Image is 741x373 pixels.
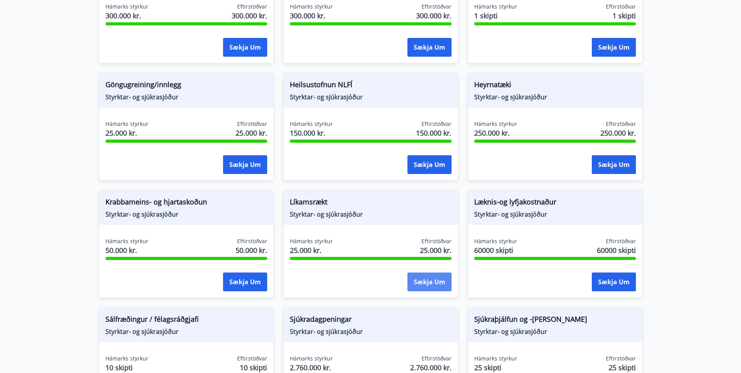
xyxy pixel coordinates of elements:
[105,314,267,327] span: Sálfræðingur / félagsráðgjafi
[421,3,452,11] span: Eftirstöðvar
[421,120,452,128] span: Eftirstöðvar
[105,128,148,138] span: 25.000 kr.
[290,210,452,219] span: Styrktar- og sjúkrasjóður
[105,120,148,128] span: Hámarks styrkur
[237,237,267,245] span: Eftirstöðvar
[290,79,452,93] span: Heilsustofnun NLFÍ
[612,11,636,21] span: 1 skipti
[290,120,333,128] span: Hámarks styrkur
[290,355,333,362] span: Hámarks styrkur
[592,38,636,57] button: Sækja um
[290,237,333,245] span: Hámarks styrkur
[421,237,452,245] span: Eftirstöðvar
[105,11,148,21] span: 300.000 kr.
[474,3,517,11] span: Hámarks styrkur
[474,245,517,255] span: 60000 skipti
[474,197,636,210] span: Læknis-og lyfjakostnaður
[407,155,452,174] button: Sækja um
[592,155,636,174] button: Sækja um
[474,11,517,21] span: 1 skipti
[105,210,267,219] span: Styrktar- og sjúkrasjóður
[105,245,148,255] span: 50.000 kr.
[223,38,267,57] button: Sækja um
[420,245,452,255] span: 25.000 kr.
[105,79,267,93] span: Göngugreining/innlegg
[105,362,148,373] span: 10 skipti
[223,155,267,174] button: Sækja um
[105,197,267,210] span: Krabbameins- og hjartaskoðun
[474,93,636,101] span: Styrktar- og sjúkrasjóður
[474,120,517,128] span: Hámarks styrkur
[474,128,517,138] span: 250.000 kr.
[237,355,267,362] span: Eftirstöðvar
[105,237,148,245] span: Hámarks styrkur
[290,245,333,255] span: 25.000 kr.
[606,3,636,11] span: Eftirstöðvar
[606,355,636,362] span: Eftirstöðvar
[592,273,636,291] button: Sækja um
[416,128,452,138] span: 150.000 kr.
[410,362,452,373] span: 2.760.000 kr.
[474,362,517,373] span: 25 skipti
[290,314,452,327] span: Sjúkradagpeningar
[474,314,636,327] span: Sjúkraþjálfun og -[PERSON_NAME]
[236,128,267,138] span: 25.000 kr.
[407,38,452,57] button: Sækja um
[290,11,333,21] span: 300.000 kr.
[105,327,267,336] span: Styrktar- og sjúkrasjóður
[290,197,452,210] span: Líkamsrækt
[606,237,636,245] span: Eftirstöðvar
[474,355,517,362] span: Hámarks styrkur
[421,355,452,362] span: Eftirstöðvar
[290,362,333,373] span: 2.760.000 kr.
[290,3,333,11] span: Hámarks styrkur
[105,3,148,11] span: Hámarks styrkur
[105,93,267,101] span: Styrktar- og sjúkrasjóður
[609,362,636,373] span: 25 skipti
[237,3,267,11] span: Eftirstöðvar
[237,120,267,128] span: Eftirstöðvar
[474,327,636,336] span: Styrktar- og sjúkrasjóður
[290,93,452,101] span: Styrktar- og sjúkrasjóður
[240,362,267,373] span: 10 skipti
[597,245,636,255] span: 60000 skipti
[474,237,517,245] span: Hámarks styrkur
[416,11,452,21] span: 300.000 kr.
[600,128,636,138] span: 250.000 kr.
[232,11,267,21] span: 300.000 kr.
[290,128,333,138] span: 150.000 kr.
[606,120,636,128] span: Eftirstöðvar
[290,327,452,336] span: Styrktar- og sjúkrasjóður
[105,355,148,362] span: Hámarks styrkur
[223,273,267,291] button: Sækja um
[474,210,636,219] span: Styrktar- og sjúkrasjóður
[407,273,452,291] button: Sækja um
[474,79,636,93] span: Heyrnatæki
[236,245,267,255] span: 50.000 kr.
